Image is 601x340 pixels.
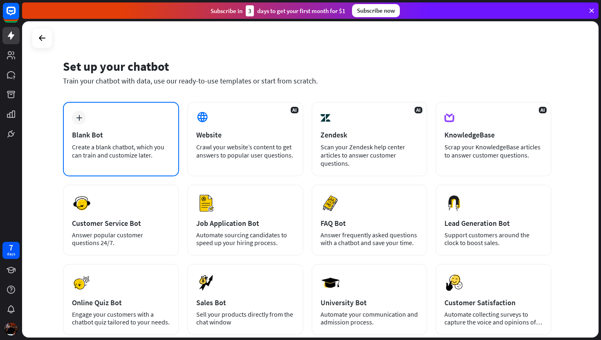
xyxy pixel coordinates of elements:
div: Automate sourcing candidates to speed up your hiring process. [196,231,294,247]
div: Blank Bot [72,130,170,140]
span: AI [291,107,298,113]
span: AI [539,107,547,113]
div: Crawl your website’s content to get answers to popular user questions. [196,143,294,159]
div: Zendesk [321,130,419,140]
button: Open LiveChat chat widget [7,3,31,28]
div: Lead Generation Bot [444,218,543,228]
div: Sales Bot [196,298,294,307]
div: Scan your Zendesk help center articles to answer customer questions. [321,143,419,167]
div: Answer popular customer questions 24/7. [72,231,170,247]
span: AI [415,107,422,113]
div: Subscribe now [352,4,400,17]
div: Train your chatbot with data, use our ready-to-use templates or start from scratch. [63,76,552,86]
div: University Bot [321,298,419,307]
a: 7 days [2,242,20,259]
div: Online Quiz Bot [72,298,170,307]
div: Job Application Bot [196,218,294,228]
div: Subscribe in days to get your first month for $1 [211,5,345,16]
div: Customer Service Bot [72,218,170,228]
div: KnowledgeBase [444,130,543,140]
div: FAQ Bot [321,218,419,228]
div: Support customers around the clock to boost sales. [444,231,543,247]
div: 3 [246,5,254,16]
div: Create a blank chatbot, which you can train and customize later. [72,143,170,159]
div: Automate collecting surveys to capture the voice and opinions of your customers. [444,311,543,326]
div: Engage your customers with a chatbot quiz tailored to your needs. [72,311,170,326]
div: Website [196,130,294,140]
div: Scrap your KnowledgeBase articles to answer customer questions. [444,143,543,159]
div: days [7,251,15,257]
div: Sell your products directly from the chat window [196,311,294,326]
div: Customer Satisfaction [444,298,543,307]
div: 7 [9,244,13,251]
div: Automate your communication and admission process. [321,311,419,326]
div: Set up your chatbot [63,59,552,74]
i: plus [76,115,82,121]
div: Answer frequently asked questions with a chatbot and save your time. [321,231,419,247]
